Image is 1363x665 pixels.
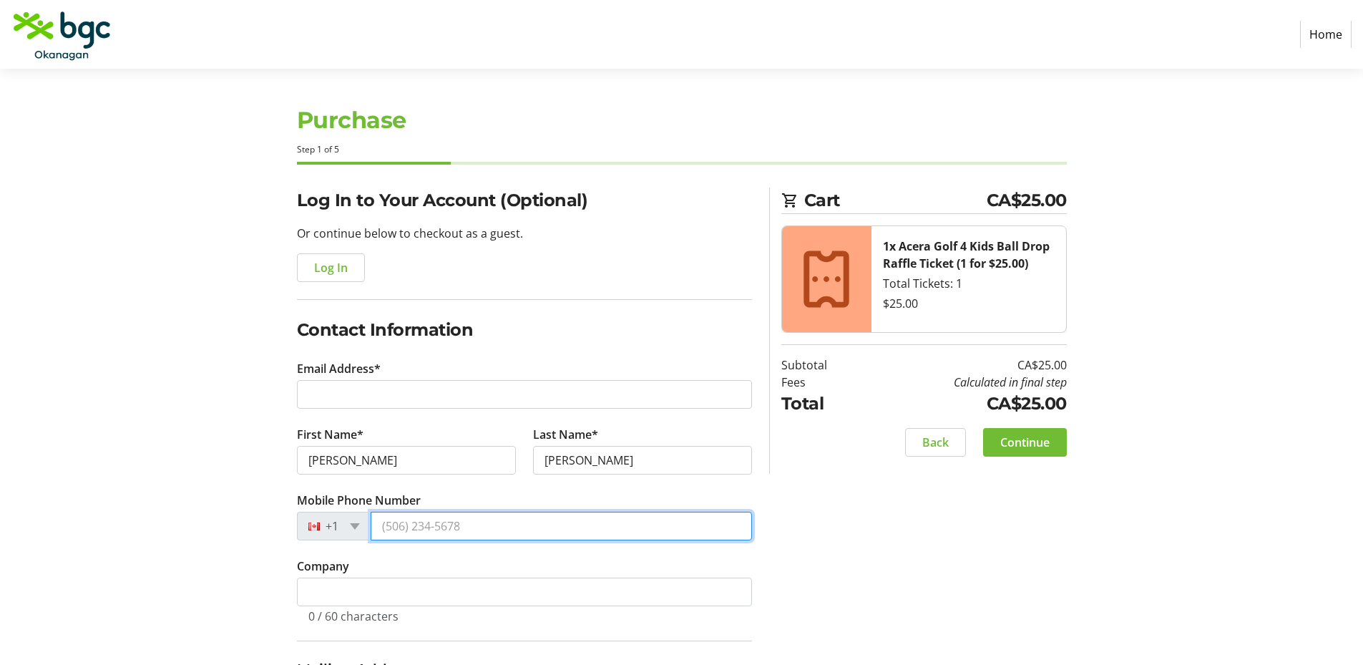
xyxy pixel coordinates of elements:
[883,275,1055,292] div: Total Tickets: 1
[864,356,1067,374] td: CA$25.00
[297,360,381,377] label: Email Address*
[905,428,966,457] button: Back
[883,295,1055,312] div: $25.00
[297,558,349,575] label: Company
[781,391,864,417] td: Total
[297,103,1067,137] h1: Purchase
[883,238,1050,271] strong: 1x Acera Golf 4 Kids Ball Drop Raffle Ticket (1 for $25.00)
[804,188,987,213] span: Cart
[987,188,1067,213] span: CA$25.00
[864,374,1067,391] td: Calculated in final step
[308,608,399,624] tr-character-limit: 0 / 60 characters
[297,253,365,282] button: Log In
[371,512,752,540] input: (506) 234-5678
[297,492,421,509] label: Mobile Phone Number
[1300,21,1352,48] a: Home
[314,259,348,276] span: Log In
[11,6,113,63] img: BGC Okanagan's Logo
[533,426,598,443] label: Last Name*
[922,434,949,451] span: Back
[297,225,752,242] p: Or continue below to checkout as a guest.
[864,391,1067,417] td: CA$25.00
[781,356,864,374] td: Subtotal
[983,428,1067,457] button: Continue
[297,317,752,343] h2: Contact Information
[297,426,363,443] label: First Name*
[297,143,1067,156] div: Step 1 of 5
[1000,434,1050,451] span: Continue
[781,374,864,391] td: Fees
[297,188,752,213] h2: Log In to Your Account (Optional)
